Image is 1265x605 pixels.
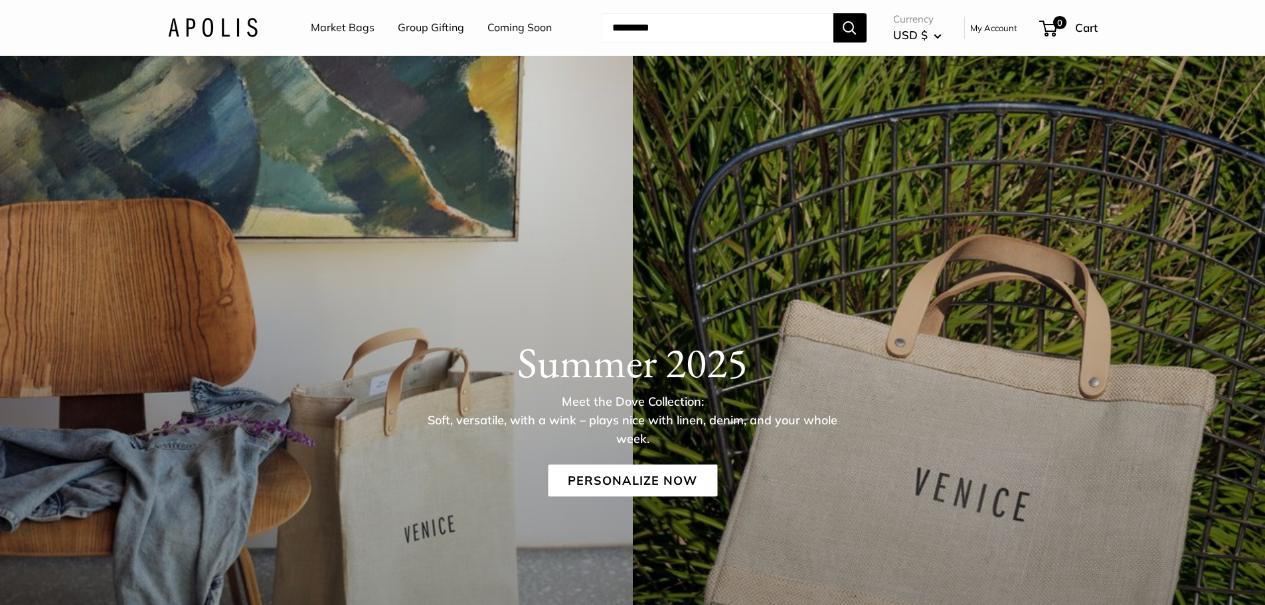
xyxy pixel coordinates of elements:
[602,13,833,43] input: Search...
[970,20,1017,36] a: My Account
[548,464,717,496] a: Personalize Now
[833,13,867,43] button: Search
[893,25,942,46] button: USD $
[487,18,552,38] a: Coming Soon
[1075,21,1098,35] span: Cart
[893,28,928,42] span: USD $
[1041,17,1098,39] a: 0 Cart
[311,18,375,38] a: Market Bags
[398,18,464,38] a: Group Gifting
[417,392,849,448] p: Meet the Dove Collection: Soft, versatile, with a wink – plays nice with linen, denim, and your w...
[168,18,258,37] img: Apolis
[1053,16,1066,29] span: 0
[168,337,1098,387] h1: Summer 2025
[893,10,942,29] span: Currency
